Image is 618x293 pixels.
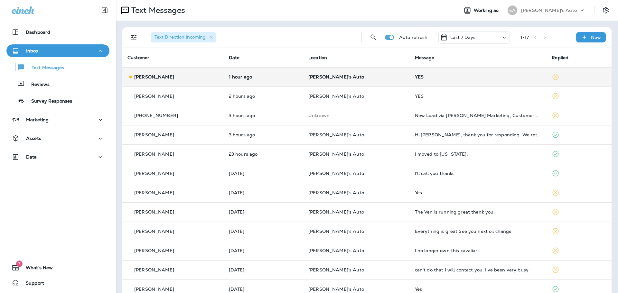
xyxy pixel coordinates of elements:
span: What's New [19,265,53,273]
button: Search Messages [367,31,380,44]
p: [PERSON_NAME] [134,229,174,234]
p: [PERSON_NAME] [134,267,174,272]
p: Text Messages [25,65,64,71]
span: [PERSON_NAME]'s Auto [308,170,364,176]
p: [PERSON_NAME] [134,209,174,215]
div: I'll call you thanks [415,171,542,176]
button: Reviews [6,77,109,91]
p: Inbox [26,48,38,53]
div: YES [415,94,542,99]
span: [PERSON_NAME]'s Auto [308,267,364,273]
span: Location [308,55,327,60]
span: Replied [552,55,568,60]
p: Auto refresh [399,35,428,40]
div: can't do that I will contact you. I've been very busy [415,267,542,272]
p: [PHONE_NUMBER] [134,113,178,118]
p: Data [26,154,37,160]
p: Reviews [25,82,50,88]
p: Aug 9, 2025 09:04 PM [229,209,298,215]
button: Survey Responses [6,94,109,107]
p: Aug 10, 2025 02:19 PM [229,151,298,157]
p: This customer does not have a last location and the phone number they messaged is not assigned to... [308,113,405,118]
div: Yes [415,190,542,195]
p: Aug 10, 2025 11:36 AM [229,190,298,195]
p: Dashboard [26,30,50,35]
p: Survey Responses [25,98,72,105]
div: The Van is running great thank you. [415,209,542,215]
p: Assets [26,136,41,141]
span: [PERSON_NAME]'s Auto [308,74,364,80]
p: [PERSON_NAME] [134,132,174,137]
div: I moved to Texas. [415,151,542,157]
div: New Lead via Merrick Marketing, Customer Name: Charles R., Contact info: 6062321818, Job Info: ti... [415,113,542,118]
p: [PERSON_NAME] [134,74,174,79]
p: Aug 11, 2025 10:29 AM [229,113,298,118]
div: I no longer own this cavaliar. [415,248,542,253]
p: [PERSON_NAME] [134,171,174,176]
button: Collapse Sidebar [96,4,114,17]
span: 7 [16,261,23,267]
div: Text Direction:Incoming [151,32,216,42]
span: [PERSON_NAME]'s Auto [308,151,364,157]
span: Customer [127,55,149,60]
span: [PERSON_NAME]'s Auto [308,286,364,292]
button: Settings [600,5,612,16]
span: [PERSON_NAME]'s Auto [308,209,364,215]
div: Yes [415,287,542,292]
p: Last 7 Days [450,35,476,40]
p: Aug 7, 2025 11:20 AM [229,287,298,292]
p: Aug 7, 2025 12:23 PM [229,267,298,272]
span: Working as: [474,8,501,13]
p: New [591,35,601,40]
span: Text Direction : Incoming [154,34,206,40]
p: [PERSON_NAME] [134,94,174,99]
p: [PERSON_NAME] [134,287,174,292]
div: Everything is great See you next oil change [415,229,542,234]
button: Text Messages [6,60,109,74]
span: [PERSON_NAME]'s Auto [308,93,364,99]
span: [PERSON_NAME]'s Auto [308,228,364,234]
p: Aug 11, 2025 10:18 AM [229,132,298,137]
span: Message [415,55,435,60]
p: Marketing [26,117,49,122]
p: Aug 11, 2025 11:19 AM [229,94,298,99]
span: Date [229,55,240,60]
span: [PERSON_NAME]'s Auto [308,190,364,196]
p: Aug 9, 2025 02:01 PM [229,229,298,234]
p: [PERSON_NAME]'s Auto [521,8,577,13]
button: Dashboard [6,26,109,39]
p: [PERSON_NAME] [134,190,174,195]
p: Aug 10, 2025 12:26 PM [229,171,298,176]
div: 1 - 17 [520,35,529,40]
button: Inbox [6,44,109,57]
p: Aug 11, 2025 11:52 AM [229,74,298,79]
p: [PERSON_NAME] [134,248,174,253]
div: Hi Evan, thank you for responding. We returned to FL on Saturday and there was nothing but hot ai... [415,132,542,137]
button: Data [6,151,109,163]
p: Aug 9, 2025 12:24 PM [229,248,298,253]
div: YES [415,74,542,79]
button: Marketing [6,113,109,126]
button: Assets [6,132,109,145]
span: [PERSON_NAME]'s Auto [308,132,364,138]
span: Support [19,280,44,288]
div: EA [508,5,517,15]
button: 7What's New [6,261,109,274]
p: Text Messages [129,5,185,15]
button: Support [6,277,109,289]
button: Filters [127,31,140,44]
span: [PERSON_NAME]'s Auto [308,248,364,253]
p: [PERSON_NAME] [134,151,174,157]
